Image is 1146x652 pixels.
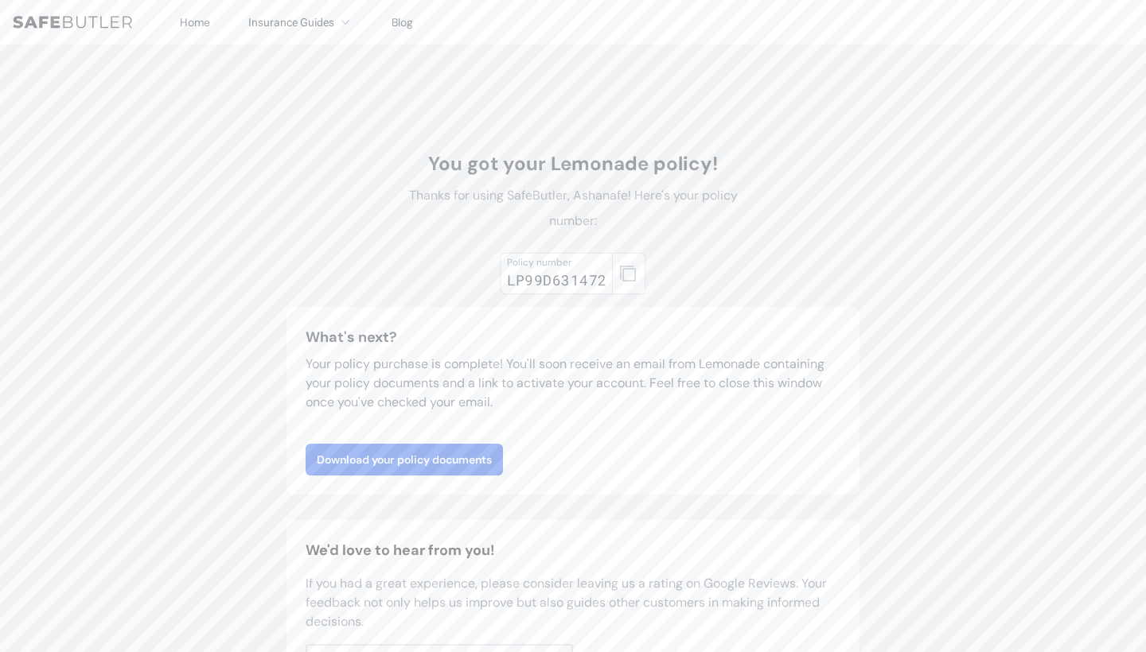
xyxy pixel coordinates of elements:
[306,539,840,561] h2: We'd love to hear from you!
[507,256,607,269] div: Policy number
[392,15,413,29] a: Blog
[306,444,503,475] a: Download your policy documents
[395,151,751,177] h1: You got your Lemonade policy!
[507,269,607,291] div: LP99D631472
[13,16,132,29] img: SafeButler Text Logo
[306,326,840,348] h3: What's next?
[306,574,840,631] p: If you had a great experience, please consider leaving us a rating on Google Reviews. Your feedba...
[306,355,840,412] p: Your policy purchase is complete! You'll soon receive an email from Lemonade containing your poli...
[395,183,751,234] p: Thanks for using SafeButler, Ashanafe! Here's your policy number:
[248,13,353,32] button: Insurance Guides
[180,15,210,29] a: Home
